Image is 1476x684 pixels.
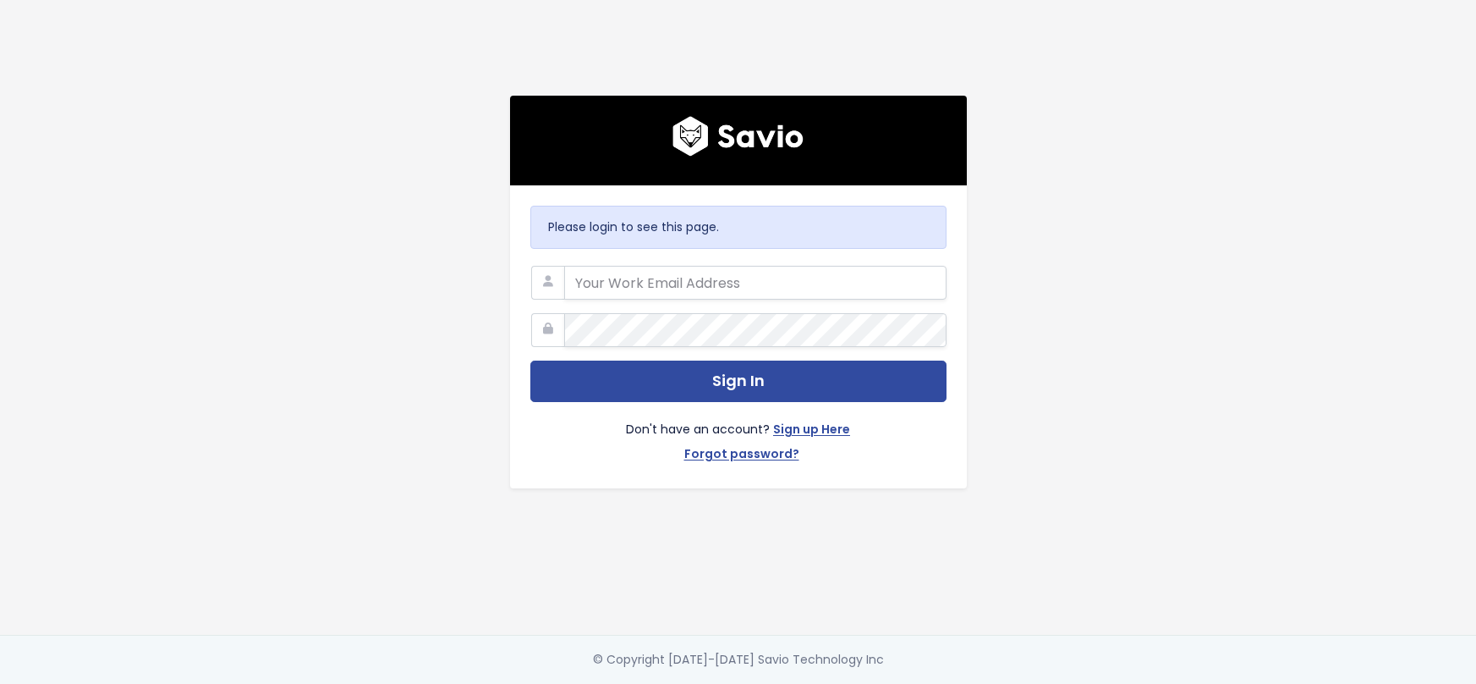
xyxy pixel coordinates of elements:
a: Forgot password? [684,444,799,468]
div: Don't have an account? [530,402,947,468]
div: © Copyright [DATE]-[DATE] Savio Technology Inc [593,649,884,670]
button: Sign In [530,361,947,402]
a: Sign up Here [773,419,850,444]
img: logo600x187.a314fd40982d.png [672,116,804,157]
p: Please login to see this page. [548,217,929,238]
input: Your Work Email Address [564,266,947,300]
